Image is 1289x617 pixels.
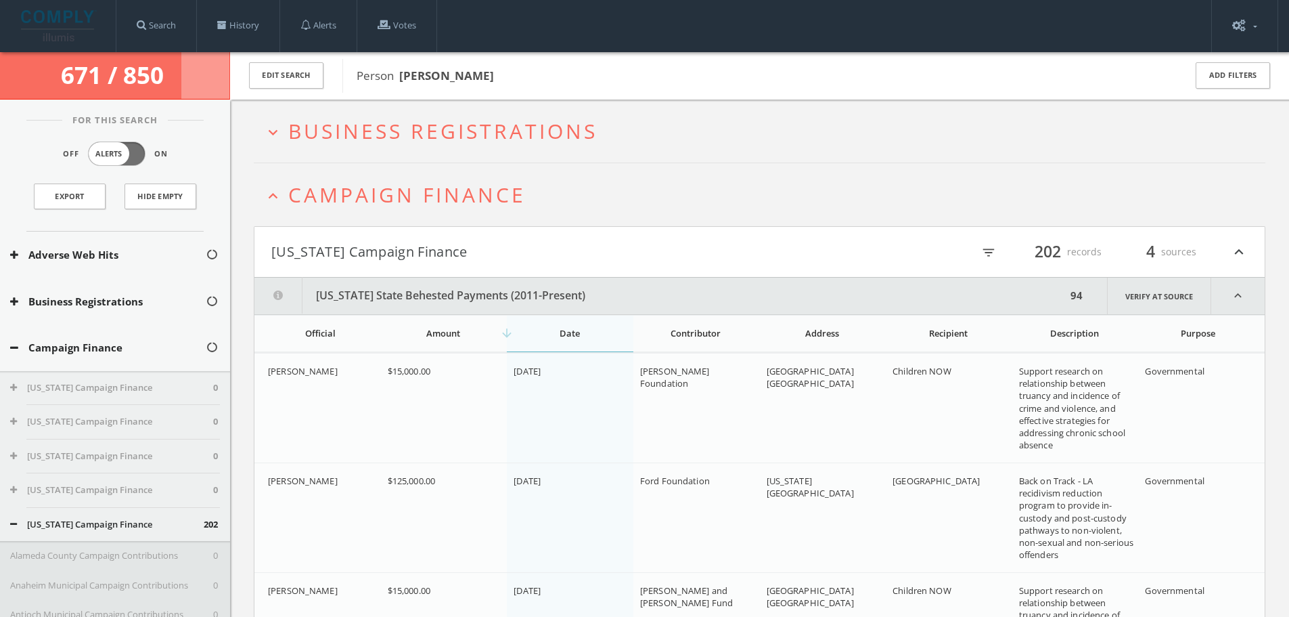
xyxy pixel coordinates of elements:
[399,68,494,83] b: [PERSON_NAME]
[892,584,951,597] span: Children NOW
[288,117,597,145] span: Business Registrations
[10,518,204,532] button: [US_STATE] Campaign Finance
[1020,240,1102,263] div: records
[10,549,213,563] button: Alameda County Campaign Contributions
[10,340,206,356] button: Campaign Finance
[213,450,218,463] span: 0
[10,247,206,263] button: Adverse Web Hits
[10,579,213,593] button: Anaheim Municipal Campaign Contributions
[767,365,854,389] span: [GEOGRAPHIC_DATA] [GEOGRAPHIC_DATA]
[10,484,213,497] button: [US_STATE] Campaign Finance
[1066,278,1087,314] div: 94
[1115,240,1196,263] div: sources
[981,245,996,260] i: filter_list
[892,365,951,377] span: Children NOW
[1145,365,1204,377] span: Governmental
[1107,278,1211,314] a: Verify at source
[63,148,79,160] span: Off
[10,450,213,463] button: [US_STATE] Campaign Finance
[1230,240,1248,263] i: expand_less
[514,327,625,339] div: Date
[125,184,196,209] button: Hide Empty
[640,475,710,487] span: Ford Foundation
[1028,240,1067,263] span: 202
[268,327,373,339] div: Official
[213,381,218,395] span: 0
[1140,240,1161,263] span: 4
[62,114,168,127] span: For This Search
[514,365,541,377] span: [DATE]
[357,68,494,83] span: Person
[1145,475,1204,487] span: Governmental
[213,484,218,497] span: 0
[514,584,541,597] span: [DATE]
[1145,584,1204,597] span: Governmental
[892,475,980,487] span: [GEOGRAPHIC_DATA]
[213,579,218,593] span: 0
[500,326,514,340] i: arrow_downward
[767,584,854,609] span: [GEOGRAPHIC_DATA] [GEOGRAPHIC_DATA]
[288,181,526,209] span: Campaign Finance
[154,148,168,160] span: On
[34,184,106,209] a: Export
[767,475,854,499] span: [US_STATE][GEOGRAPHIC_DATA]
[640,327,752,339] div: Contributor
[61,59,169,91] span: 671 / 850
[268,365,338,377] span: [PERSON_NAME]
[21,10,97,41] img: illumis
[10,415,213,429] button: [US_STATE] Campaign Finance
[1019,327,1131,339] div: Description
[264,123,282,142] i: expand_more
[388,327,499,339] div: Amount
[388,584,430,597] span: $15,000.00
[264,120,1265,142] button: expand_moreBusiness Registrations
[767,327,878,339] div: Address
[388,365,430,377] span: $15,000.00
[213,549,218,563] span: 0
[1019,475,1133,561] span: Back on Track - LA recidivism reduction program to provide in-custody and post-custody pathways t...
[1019,365,1125,451] span: Support research on relationship between truancy and incidence of crime and violence, and effecti...
[10,381,213,395] button: [US_STATE] Campaign Finance
[514,475,541,487] span: [DATE]
[271,240,760,263] button: [US_STATE] Campaign Finance
[10,294,206,310] button: Business Registrations
[254,278,1066,314] button: [US_STATE] State Behested Payments (2011-Present)
[204,518,218,532] span: 202
[264,187,282,205] i: expand_less
[892,327,1004,339] div: Recipient
[249,62,323,89] button: Edit Search
[640,584,733,609] span: [PERSON_NAME] and [PERSON_NAME] Fund
[264,184,1265,206] button: expand_lessCampaign Finance
[1196,62,1270,89] button: Add Filters
[1145,327,1251,339] div: Purpose
[213,415,218,429] span: 0
[388,475,435,487] span: $125,000.00
[268,584,338,597] span: [PERSON_NAME]
[640,365,710,389] span: [PERSON_NAME] Foundation
[268,475,338,487] span: [PERSON_NAME]
[1211,278,1265,314] i: expand_less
